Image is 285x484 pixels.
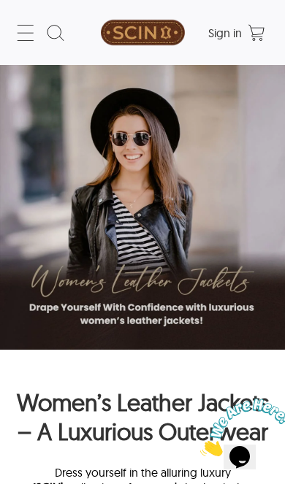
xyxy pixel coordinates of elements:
h1: Women’s Leather Jackets – A Luxurious Outerwear [15,358,271,453]
a: Sign in [208,28,242,39]
iframe: chat widget [194,393,285,462]
img: Chat attention grabber [6,6,96,64]
span: Sign in [208,26,242,40]
a: Shopping Cart [242,21,271,45]
img: SCIN [101,7,185,58]
a: SCIN [100,7,186,58]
